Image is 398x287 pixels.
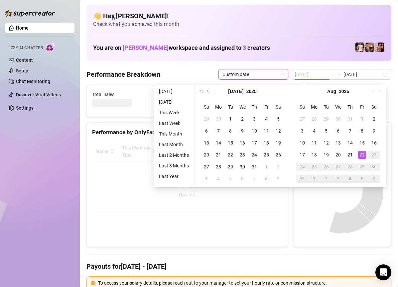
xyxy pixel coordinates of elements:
td: 2025-08-14 [344,137,356,149]
div: 17 [298,151,306,159]
div: 18 [310,151,318,159]
td: 2025-09-03 [332,173,344,185]
div: 1 [226,115,234,123]
div: 17 [250,139,258,147]
td: 2025-07-17 [248,137,260,149]
div: 25 [310,163,318,171]
div: 9 [370,127,378,135]
div: 14 [214,139,222,147]
td: 2025-07-28 [308,113,320,125]
th: Fr [356,101,368,113]
th: Th [344,101,356,113]
div: To access your salary details, please reach out to your manager to set your hourly rate or commis... [98,279,387,287]
div: 27 [298,115,306,123]
div: 13 [334,139,342,147]
div: 12 [274,127,282,135]
td: 2025-08-27 [332,161,344,173]
input: Start date [295,71,333,78]
td: 2025-07-09 [236,125,248,137]
th: Th [248,101,260,113]
td: 2025-08-17 [296,149,308,161]
td: 2025-07-15 [224,137,236,149]
td: 2025-08-07 [248,173,260,185]
div: 25 [262,151,270,159]
div: 15 [226,139,234,147]
button: Previous month (PageUp) [204,85,212,98]
th: Su [296,101,308,113]
th: Tu [224,101,236,113]
th: We [332,101,344,113]
img: Osvaldo [365,43,374,52]
td: 2025-08-24 [296,161,308,173]
div: 1 [262,163,270,171]
div: 3 [298,127,306,135]
td: 2025-07-08 [224,125,236,137]
div: 31 [346,115,354,123]
div: 11 [310,139,318,147]
th: Mo [308,101,320,113]
div: 20 [202,151,210,159]
h4: Payouts for [DATE] - [DATE] [86,262,391,271]
td: 2025-07-14 [212,137,224,149]
th: We [236,101,248,113]
div: 24 [298,163,306,171]
li: Last Month [156,141,192,148]
td: 2025-08-02 [368,113,380,125]
span: Total Sales [92,91,153,98]
th: Sa [272,101,284,113]
td: 2025-08-19 [320,149,332,161]
td: 2025-08-30 [368,161,380,173]
div: 21 [214,151,222,159]
div: 9 [238,127,246,135]
td: 2025-07-27 [200,161,212,173]
td: 2025-07-31 [248,161,260,173]
div: 29 [322,115,330,123]
td: 2025-08-29 [356,161,368,173]
td: 2025-07-04 [260,113,272,125]
a: Content [16,57,33,63]
div: 2 [274,163,282,171]
div: 27 [202,163,210,171]
div: 30 [370,163,378,171]
div: 31 [298,175,306,183]
td: 2025-07-27 [296,113,308,125]
div: 26 [322,163,330,171]
td: 2025-08-04 [308,125,320,137]
td: 2025-07-13 [200,137,212,149]
div: 15 [358,139,366,147]
div: 23 [370,151,378,159]
li: Last 2 Months [156,151,192,159]
td: 2025-07-03 [248,113,260,125]
td: 2025-08-08 [356,125,368,137]
div: 5 [274,115,282,123]
input: End date [343,71,381,78]
th: Su [200,101,212,113]
div: 19 [274,139,282,147]
div: 28 [310,115,318,123]
td: 2025-09-01 [308,173,320,185]
td: 2025-08-06 [236,173,248,185]
div: 3 [250,115,258,123]
div: 7 [250,175,258,183]
div: 28 [214,163,222,171]
button: Choose a month [228,85,243,98]
div: 19 [322,151,330,159]
li: This Month [156,130,192,138]
td: 2025-08-25 [308,161,320,173]
span: Check what you achieved this month [93,21,385,28]
td: 2025-08-05 [320,125,332,137]
div: 4 [214,175,222,183]
td: 2025-08-07 [344,125,356,137]
th: Sa [368,101,380,113]
td: 2025-08-08 [260,173,272,185]
td: 2025-08-01 [356,113,368,125]
td: 2025-08-21 [344,149,356,161]
div: 5 [358,175,366,183]
td: 2025-07-21 [212,149,224,161]
h4: Performance Breakdown [86,70,160,79]
th: Fr [260,101,272,113]
div: 11 [262,127,270,135]
td: 2025-07-31 [344,113,356,125]
span: Custom date [222,69,284,79]
td: 2025-08-26 [320,161,332,173]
